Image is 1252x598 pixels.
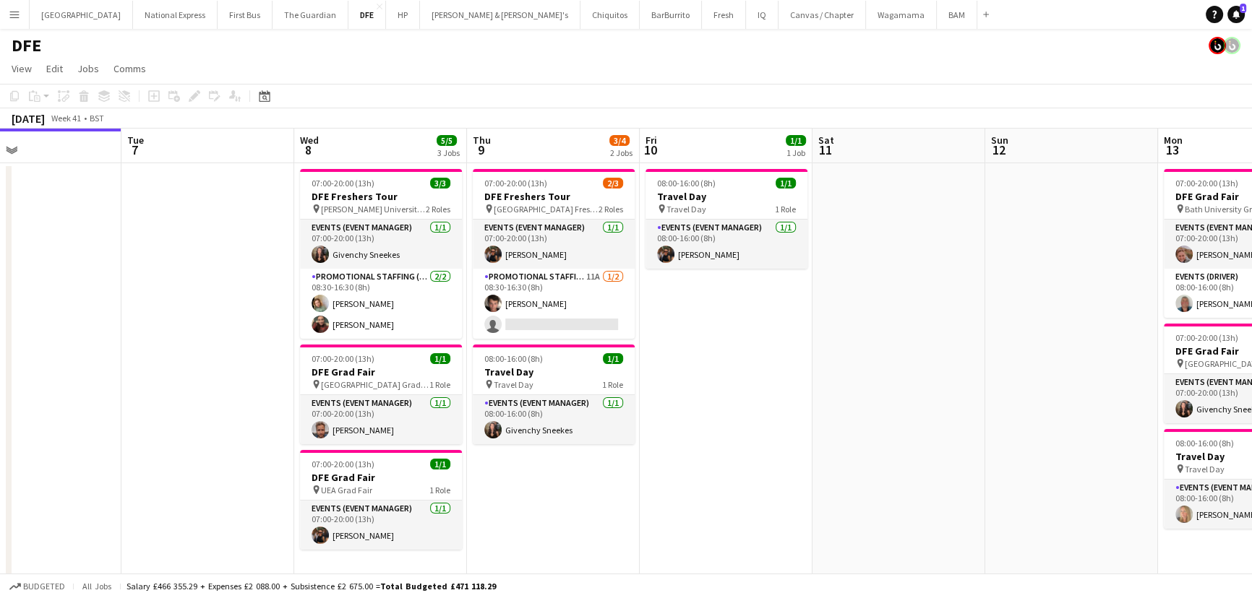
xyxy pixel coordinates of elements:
span: Budgeted [23,581,65,591]
span: View [12,62,32,75]
button: HP [386,1,420,29]
span: Edit [46,62,63,75]
button: Chiquitos [580,1,640,29]
span: 1 [1240,4,1246,13]
button: First Bus [218,1,273,29]
div: Salary £466 355.29 + Expenses £2 088.00 + Subsistence £2 675.00 = [127,581,496,591]
span: Jobs [77,62,99,75]
button: Budgeted [7,578,67,594]
button: [GEOGRAPHIC_DATA] [30,1,133,29]
div: [DATE] [12,111,45,126]
button: IQ [746,1,779,29]
span: Week 41 [48,113,84,123]
button: Fresh [702,1,746,29]
a: Edit [40,59,69,78]
a: Jobs [72,59,105,78]
button: The Guardian [273,1,348,29]
a: 1 [1227,6,1245,23]
button: Canvas / Chapter [779,1,866,29]
span: Total Budgeted £471 118.29 [380,581,496,591]
button: DFE [348,1,386,29]
button: National Express [133,1,218,29]
app-user-avatar: Tim Bodenham [1223,37,1240,54]
button: Wagamama [866,1,937,29]
div: BST [90,113,104,123]
a: Comms [108,59,152,78]
span: All jobs [80,581,114,591]
span: Comms [113,62,146,75]
app-user-avatar: Tim Bodenham [1209,37,1226,54]
button: BAM [937,1,977,29]
button: [PERSON_NAME] & [PERSON_NAME]'s [420,1,580,29]
h1: DFE [12,35,41,56]
button: BarBurrito [640,1,702,29]
a: View [6,59,38,78]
